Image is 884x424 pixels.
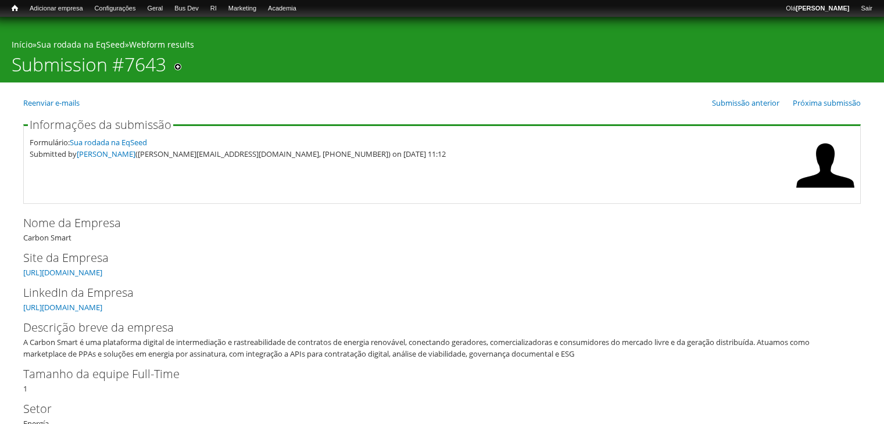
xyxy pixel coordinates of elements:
div: » » [12,39,872,53]
legend: Informações da submissão [28,119,173,131]
a: Próxima submissão [793,98,861,108]
a: Webform results [129,39,194,50]
label: LinkedIn da Empresa [23,284,842,301]
label: Site da Empresa [23,249,842,267]
span: Início [12,4,18,12]
a: Reenviar e-mails [23,98,80,108]
img: Foto de Gabriel Bugança [796,136,854,195]
label: Setor [23,400,842,418]
a: Início [12,39,33,50]
a: Início [6,3,24,14]
a: Academia [262,3,302,15]
a: Sua rodada na EqSeed [70,137,147,148]
a: Olá[PERSON_NAME] [780,3,855,15]
label: Tamanho da equipe Full-Time [23,365,842,383]
a: Marketing [223,3,262,15]
a: Adicionar empresa [24,3,89,15]
a: Sair [855,3,878,15]
a: [PERSON_NAME] [77,149,135,159]
a: Configurações [89,3,142,15]
a: [URL][DOMAIN_NAME] [23,302,102,312]
div: 1 [23,365,861,394]
a: Geral [141,3,169,15]
a: Sua rodada na EqSeed [37,39,125,50]
a: Bus Dev [169,3,205,15]
a: [URL][DOMAIN_NAME] [23,267,102,278]
a: Ver perfil do usuário. [796,186,854,197]
h1: Submission #7643 [12,53,166,82]
div: Carbon Smart [23,214,861,243]
div: Submitted by ([PERSON_NAME][EMAIL_ADDRESS][DOMAIN_NAME], [PHONE_NUMBER]) on [DATE] 11:12 [30,148,790,160]
label: Descrição breve da empresa [23,319,842,336]
a: Submissão anterior [712,98,779,108]
a: RI [205,3,223,15]
strong: [PERSON_NAME] [796,5,849,12]
div: A Carbon Smart é uma plataforma digital de intermediação e rastreabilidade de contratos de energi... [23,336,853,360]
label: Nome da Empresa [23,214,842,232]
div: Formulário: [30,136,790,148]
